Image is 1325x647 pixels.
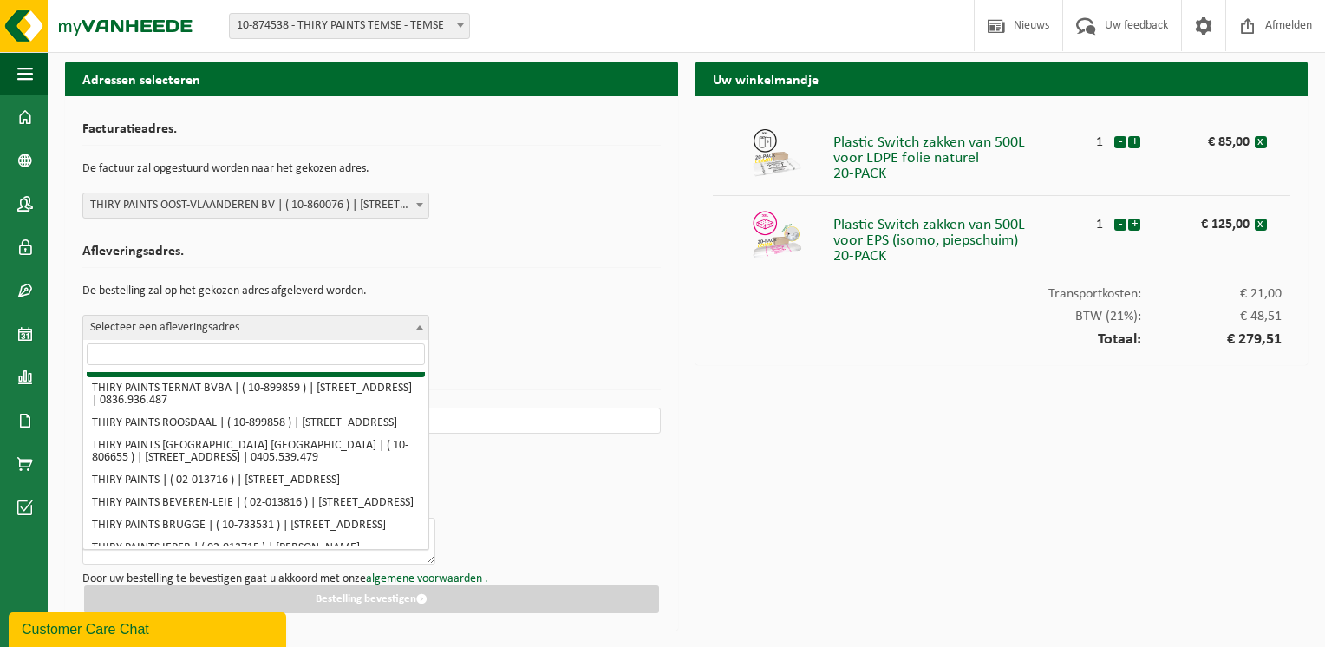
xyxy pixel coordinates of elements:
[1114,219,1126,231] button: -
[366,572,488,585] a: algemene voorwaarden .
[82,277,661,306] p: De bestelling zal op het gekozen adres afgeleverd worden.
[82,245,661,268] h2: Afleveringsadres.
[695,62,1309,95] h2: Uw winkelmandje
[713,301,1291,323] div: BTW (21%):
[1170,209,1254,232] div: € 125,00
[87,377,425,412] li: THIRY PAINTS TERNAT BVBA | ( 10-899859 ) | [STREET_ADDRESS] | 0836.936.487
[229,13,470,39] span: 10-874538 - THIRY PAINTS TEMSE - TEMSE
[230,14,469,38] span: 10-874538 - THIRY PAINTS TEMSE - TEMSE
[1255,219,1267,231] button: x
[82,193,429,219] span: THIRY PAINTS OOST-VLAANDEREN BV | ( 10-860076 ) | EIKESTRAAT 62, 2800 MECHELEN | 0654.985.372
[82,315,429,341] span: Selecteer een afleveringsadres
[1255,136,1267,148] button: x
[82,122,661,146] h2: Facturatieadres.
[833,127,1086,182] div: Plastic Switch zakken van 500L voor LDPE folie naturel 20-PACK
[83,193,428,218] span: THIRY PAINTS OOST-VLAANDEREN BV | ( 10-860076 ) | EIKESTRAAT 62, 2800 MECHELEN | 0654.985.372
[833,209,1086,265] div: Plastic Switch zakken van 500L voor EPS (isomo, piepschuim) 20-PACK
[9,609,290,647] iframe: chat widget
[1086,127,1113,149] div: 1
[87,492,425,514] li: THIRY PAINTS BEVEREN-LEIE | ( 02-013816 ) | [STREET_ADDRESS]
[1141,287,1282,301] span: € 21,00
[713,278,1291,301] div: Transportkosten:
[1128,219,1140,231] button: +
[1128,136,1140,148] button: +
[87,537,425,572] li: THIRY PAINTS IEPER | ( 02-013715 ) | [PERSON_NAME][STREET_ADDRESS]
[751,127,803,179] img: 01-999961
[84,585,659,613] button: Bestelling bevestigen
[87,435,425,469] li: THIRY PAINTS [GEOGRAPHIC_DATA] [GEOGRAPHIC_DATA] | ( 10-806655 ) | [STREET_ADDRESS] | 0405.539.479
[1114,136,1126,148] button: -
[1170,127,1254,149] div: € 85,00
[87,412,425,435] li: THIRY PAINTS ROOSDAAL | ( 10-899858 ) | [STREET_ADDRESS]
[65,62,678,95] h2: Adressen selecteren
[713,323,1291,348] div: Totaal:
[82,573,661,585] p: Door uw bestelling te bevestigen gaat u akkoord met onze
[751,209,803,261] img: 01-999956
[1086,209,1113,232] div: 1
[87,514,425,537] li: THIRY PAINTS BRUGGE | ( 10-733531 ) | [STREET_ADDRESS]
[87,469,425,492] li: THIRY PAINTS | ( 02-013716 ) | [STREET_ADDRESS]
[1141,310,1282,323] span: € 48,51
[82,154,661,184] p: De factuur zal opgestuurd worden naar het gekozen adres.
[1141,332,1282,348] span: € 279,51
[83,316,428,340] span: Selecteer een afleveringsadres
